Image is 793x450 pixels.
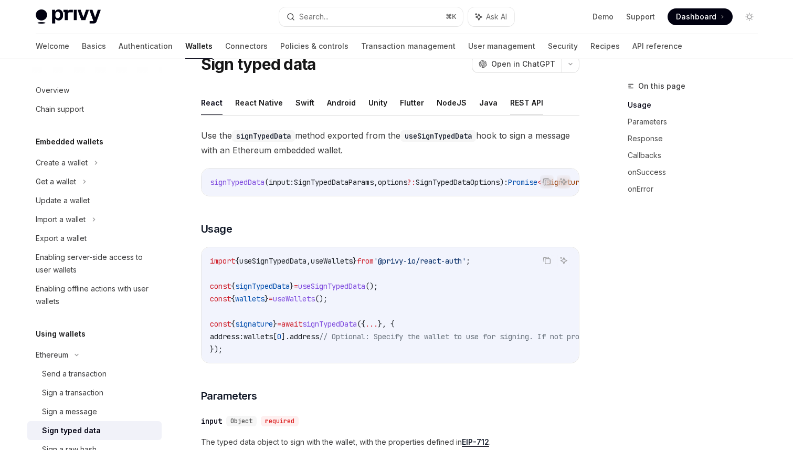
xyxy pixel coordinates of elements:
[400,130,476,142] code: useSignTypedData
[201,128,579,158] span: Use the method exported from the hook to sign a message with an Ethereum embedded wallet.
[741,8,758,25] button: Toggle dark mode
[277,332,281,341] span: 0
[36,349,68,361] div: Ethereum
[269,294,273,304] span: =
[628,147,766,164] a: Callbacks
[231,319,235,329] span: {
[265,294,269,304] span: }
[557,254,570,267] button: Ask AI
[273,332,277,341] span: [
[36,194,90,207] div: Update a wallet
[400,90,424,115] button: Flutter
[500,177,508,187] span: ):
[82,34,106,59] a: Basics
[27,248,162,279] a: Enabling server-side access to user wallets
[311,256,353,266] span: useWallets
[638,80,685,92] span: On this page
[244,332,273,341] span: wallets
[231,294,235,304] span: {
[378,319,395,329] span: }, {
[232,130,295,142] code: signTypedData
[298,281,365,291] span: useSignTypedData
[548,34,578,59] a: Security
[119,34,173,59] a: Authentication
[27,81,162,100] a: Overview
[486,12,507,22] span: Ask AI
[302,319,357,329] span: signTypedData
[42,424,101,437] div: Sign typed data
[299,11,329,23] div: Search...
[231,281,235,291] span: {
[230,417,252,425] span: Object
[466,256,470,266] span: ;
[491,59,555,69] span: Open in ChatGPT
[590,34,620,59] a: Recipes
[557,175,570,189] button: Ask AI
[235,319,273,329] span: signature
[36,135,103,148] h5: Embedded wallets
[416,177,500,187] span: SignTypedDataOptions
[357,256,374,266] span: from
[540,175,554,189] button: Copy the contents from the code block
[668,8,733,25] a: Dashboard
[210,294,231,304] span: const
[290,177,294,187] span: :
[472,55,562,73] button: Open in ChatGPT
[210,177,265,187] span: signTypedData
[468,34,535,59] a: User management
[407,177,416,187] span: ?:
[632,34,682,59] a: API reference
[210,319,231,329] span: const
[42,368,107,380] div: Send a transaction
[315,294,327,304] span: ();
[510,90,543,115] button: REST API
[628,164,766,181] a: onSuccess
[479,90,498,115] button: Java
[210,332,244,341] span: address:
[290,332,319,341] span: address
[294,177,374,187] span: SignTypedDataParams
[235,256,239,266] span: {
[201,416,222,426] div: input
[36,282,155,308] div: Enabling offline actions with user wallets
[36,84,69,97] div: Overview
[261,416,299,426] div: required
[280,34,348,59] a: Policies & controls
[294,281,298,291] span: =
[235,294,265,304] span: wallets
[446,13,457,21] span: ⌘ K
[327,90,356,115] button: Android
[374,177,378,187] span: ,
[281,332,290,341] span: ].
[468,7,514,26] button: Ask AI
[361,34,456,59] a: Transaction management
[36,9,101,24] img: light logo
[273,319,277,329] span: }
[540,254,554,267] button: Copy the contents from the code block
[185,34,213,59] a: Wallets
[306,256,311,266] span: ,
[27,100,162,119] a: Chain support
[265,177,269,187] span: (
[201,436,579,448] span: The typed data object to sign with the wallet, with the properties defined in .
[27,279,162,311] a: Enabling offline actions with user wallets
[365,281,378,291] span: ();
[295,90,314,115] button: Swift
[201,389,257,403] span: Parameters
[36,251,155,276] div: Enabling server-side access to user wallets
[36,156,88,169] div: Create a wallet
[508,177,537,187] span: Promise
[319,332,735,341] span: // Optional: Specify the wallet to use for signing. If not provided, the first wallet will be used.
[628,113,766,130] a: Parameters
[279,7,463,26] button: Search...⌘K
[27,191,162,210] a: Update a wallet
[462,437,489,447] a: EIP-712
[27,421,162,440] a: Sign typed data
[27,364,162,383] a: Send a transaction
[353,256,357,266] span: }
[626,12,655,22] a: Support
[210,281,231,291] span: const
[36,328,86,340] h5: Using wallets
[593,12,614,22] a: Demo
[365,319,378,329] span: ...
